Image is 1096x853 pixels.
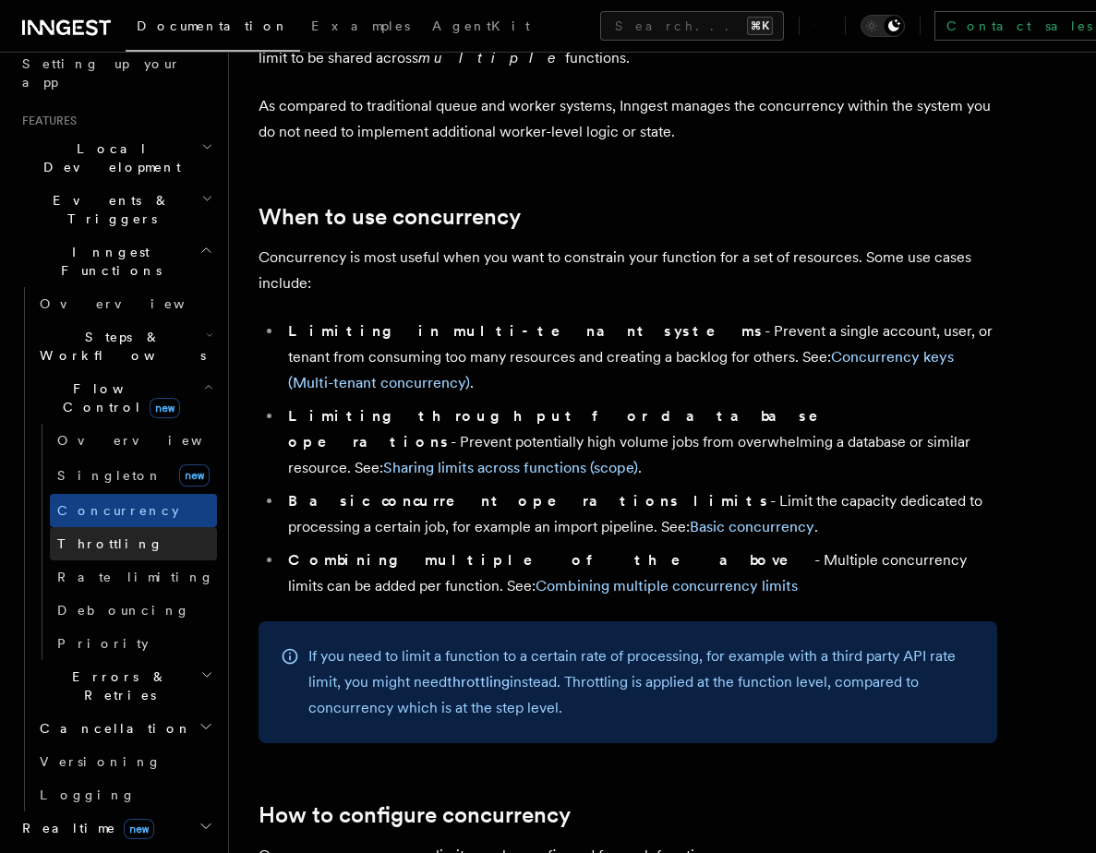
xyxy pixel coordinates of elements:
strong: Limiting throughput for database operations [288,407,844,451]
a: Examples [300,6,421,50]
div: Inngest Functions [15,287,217,811]
a: Combining multiple concurrency limits [536,577,798,595]
a: Basic concurrency [690,518,814,535]
span: Throttling [57,536,163,551]
a: Throttling [50,527,217,560]
span: Singleton [57,468,163,483]
span: Concurrency [57,503,179,518]
span: Logging [40,787,136,802]
li: - Limit the capacity dedicated to processing a certain job, for example an import pipeline. See: . [283,488,997,540]
span: Documentation [137,18,289,33]
button: Flow Controlnew [32,372,217,424]
p: Concurrency is most useful when you want to constrain your function for a set of resources. Some ... [259,245,997,296]
a: Versioning [32,745,217,778]
span: Overview [57,433,247,448]
strong: Limiting in multi-tenant systems [288,322,765,340]
a: Setting up your app [15,47,217,99]
span: Inngest Functions [15,243,199,280]
strong: Combining multiple of the above [288,551,814,569]
span: new [150,398,180,418]
span: Flow Control [32,379,203,416]
a: Rate limiting [50,560,217,594]
a: How to configure concurrency [259,802,571,828]
a: AgentKit [421,6,541,50]
button: Cancellation [32,712,217,745]
button: Realtimenew [15,811,217,845]
button: Search...⌘K [600,11,784,41]
a: Concurrency [50,494,217,527]
span: new [124,819,154,839]
a: Overview [50,424,217,457]
p: If you need to limit a function to a certain rate of processing, for example with a third party A... [308,643,975,721]
p: As compared to traditional queue and worker systems, Inngest manages the concurrency within the s... [259,93,997,145]
span: Rate limiting [57,570,214,584]
li: - Multiple concurrency limits can be added per function. See: [283,547,997,599]
button: Inngest Functions [15,235,217,287]
span: Steps & Workflows [32,328,206,365]
a: Debouncing [50,594,217,627]
span: Realtime [15,819,154,837]
div: Flow Controlnew [32,424,217,660]
a: throttling [447,673,510,691]
kbd: ⌘K [747,17,773,35]
a: When to use concurrency [259,204,521,230]
span: AgentKit [432,18,530,33]
a: Singletonnew [50,457,217,494]
a: Documentation [126,6,300,52]
span: Local Development [15,139,201,176]
a: Sharing limits across functions (scope) [383,459,638,476]
a: Priority [50,627,217,660]
a: Logging [32,778,217,811]
span: Events & Triggers [15,191,201,228]
span: new [179,464,210,487]
button: Steps & Workflows [32,320,217,372]
li: - Prevent a single account, user, or tenant from consuming too many resources and creating a back... [283,318,997,396]
span: Cancellation [32,719,192,738]
a: Overview [32,287,217,320]
span: Versioning [40,754,162,769]
button: Toggle dark mode [861,15,905,37]
button: Errors & Retries [32,660,217,712]
span: Debouncing [57,603,190,618]
button: Events & Triggers [15,184,217,235]
li: - Prevent potentially high volume jobs from overwhelming a database or similar resource. See: . [283,403,997,481]
span: Priority [57,636,149,651]
span: Features [15,114,77,128]
span: Errors & Retries [32,667,200,704]
strong: Basic concurrent operations limits [288,492,770,510]
em: multiple [418,49,565,66]
span: Examples [311,18,410,33]
button: Local Development [15,132,217,184]
span: Setting up your app [22,56,181,90]
span: Overview [40,296,230,311]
